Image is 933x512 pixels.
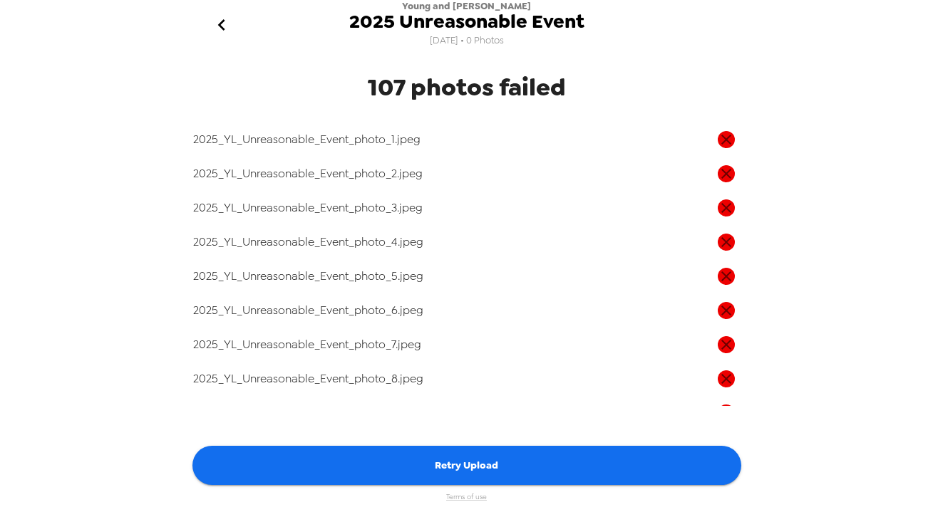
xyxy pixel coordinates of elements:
span: [DATE] • 0 Photos [430,31,504,51]
div: 2025_YL_Unreasonable_Event_photo_5.jpeg [193,268,703,285]
button: delete [712,296,741,325]
div: 2025_YL_Unreasonable_Event_photo_1.jpeg [193,131,703,148]
div: 2025_YL_Unreasonable_Event_photo_3.jpeg [193,199,703,216]
button: delete [712,262,741,291]
button: delete [712,228,741,256]
div: 2025_YL_Unreasonable_Event_photo_7.jpeg [193,336,703,353]
h4: 107 photos failed [182,73,752,103]
button: delete [712,330,741,359]
div: 2025_YL_Unreasonable_Event_photo_9.jpeg [193,404,703,422]
a: Terms of use [446,492,487,501]
button: delete [712,365,741,393]
button: delete [712,125,741,154]
button: go back [199,2,245,48]
button: delete [712,194,741,222]
button: delete [712,160,741,188]
div: 2025_YL_Unreasonable_Event_photo_4.jpeg [193,234,703,251]
span: 2025 Unreasonable Event [349,12,584,31]
div: 2025_YL_Unreasonable_Event_photo_8.jpeg [193,370,703,387]
div: 2025_YL_Unreasonable_Event_photo_6.jpeg [193,302,703,319]
button: delete [712,399,741,427]
div: 2025_YL_Unreasonable_Event_photo_2.jpeg [193,165,703,182]
button: Retry Upload [192,446,741,485]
